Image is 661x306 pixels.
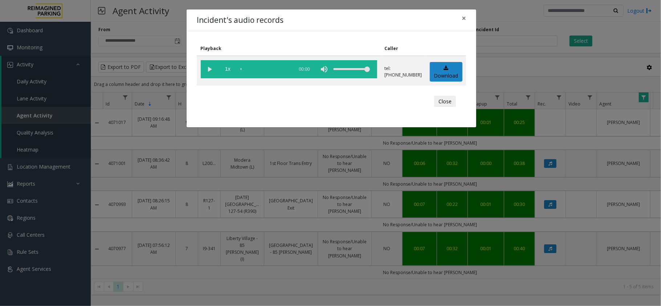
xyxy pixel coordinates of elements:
[241,60,290,78] div: scrub bar
[219,60,237,78] span: playback speed button
[381,41,426,56] th: Caller
[334,60,370,78] div: volume level
[385,65,422,78] p: tel:[PHONE_NUMBER]
[434,96,456,107] button: Close
[430,62,462,82] a: Download
[462,13,466,23] span: ×
[197,15,283,26] h4: Incident's audio records
[457,9,471,27] button: Close
[197,41,381,56] th: Playback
